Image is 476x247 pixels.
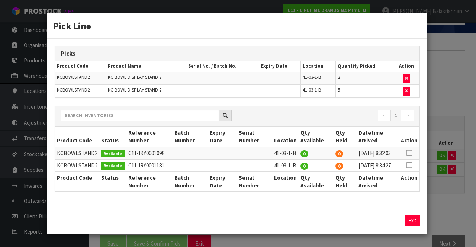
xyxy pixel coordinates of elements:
[378,110,391,122] a: ←
[208,127,237,147] th: Expiry Date
[300,163,308,170] span: 0
[357,171,399,191] th: Datetime Arrived
[173,127,208,147] th: Batch Number
[108,87,161,93] span: KC BOWL DISPLAY STAND 2
[208,171,237,191] th: Expiry Date
[335,61,393,72] th: Quantity Picked
[401,110,414,122] a: →
[99,127,126,147] th: Status
[272,171,299,191] th: Location
[57,74,90,80] span: KCBOWLSTAND2
[338,87,340,93] span: 5
[303,87,321,93] span: 41-03-1-B
[55,61,106,72] th: Product Code
[357,147,399,159] td: [DATE] 8:32:03
[357,159,399,171] td: [DATE] 8:34:27
[55,171,99,191] th: Product Code
[61,50,414,57] h3: Picks
[126,127,173,147] th: Reference Number
[299,127,333,147] th: Qty Available
[393,61,419,72] th: Action
[272,147,299,159] td: 41-03-1-B
[335,163,343,170] span: 0
[405,215,420,226] button: Exit
[272,127,299,147] th: Location
[55,147,99,159] td: KCBOWLSTAND2
[99,171,126,191] th: Status
[399,171,419,191] th: Action
[126,171,173,191] th: Reference Number
[334,127,357,147] th: Qty Held
[338,74,340,80] span: 2
[126,147,173,159] td: C11-IRY0001098
[237,171,272,191] th: Serial Number
[101,150,125,158] span: Available
[259,61,301,72] th: Expiry Date
[399,127,419,147] th: Action
[299,171,333,191] th: Qty Available
[357,127,399,147] th: Datetime Arrived
[272,159,299,171] td: 41-03-1-B
[55,127,99,147] th: Product Code
[126,159,173,171] td: C11-IRY0001181
[108,74,161,80] span: KC BOWL DISPLAY STAND 2
[101,162,125,170] span: Available
[55,159,99,171] td: KCBOWLSTAND2
[243,110,414,123] nav: Page navigation
[301,61,335,72] th: Location
[53,19,422,33] h3: Pick Line
[186,61,259,72] th: Serial No. / Batch No.
[57,87,90,93] span: KCBOWLSTAND2
[61,110,219,121] input: Search inventories
[303,74,321,80] span: 41-03-1-B
[335,150,343,157] span: 0
[334,171,357,191] th: Qty Held
[390,110,401,122] a: 1
[173,171,208,191] th: Batch Number
[106,61,186,72] th: Product Name
[237,127,272,147] th: Serial Number
[300,150,308,157] span: 0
